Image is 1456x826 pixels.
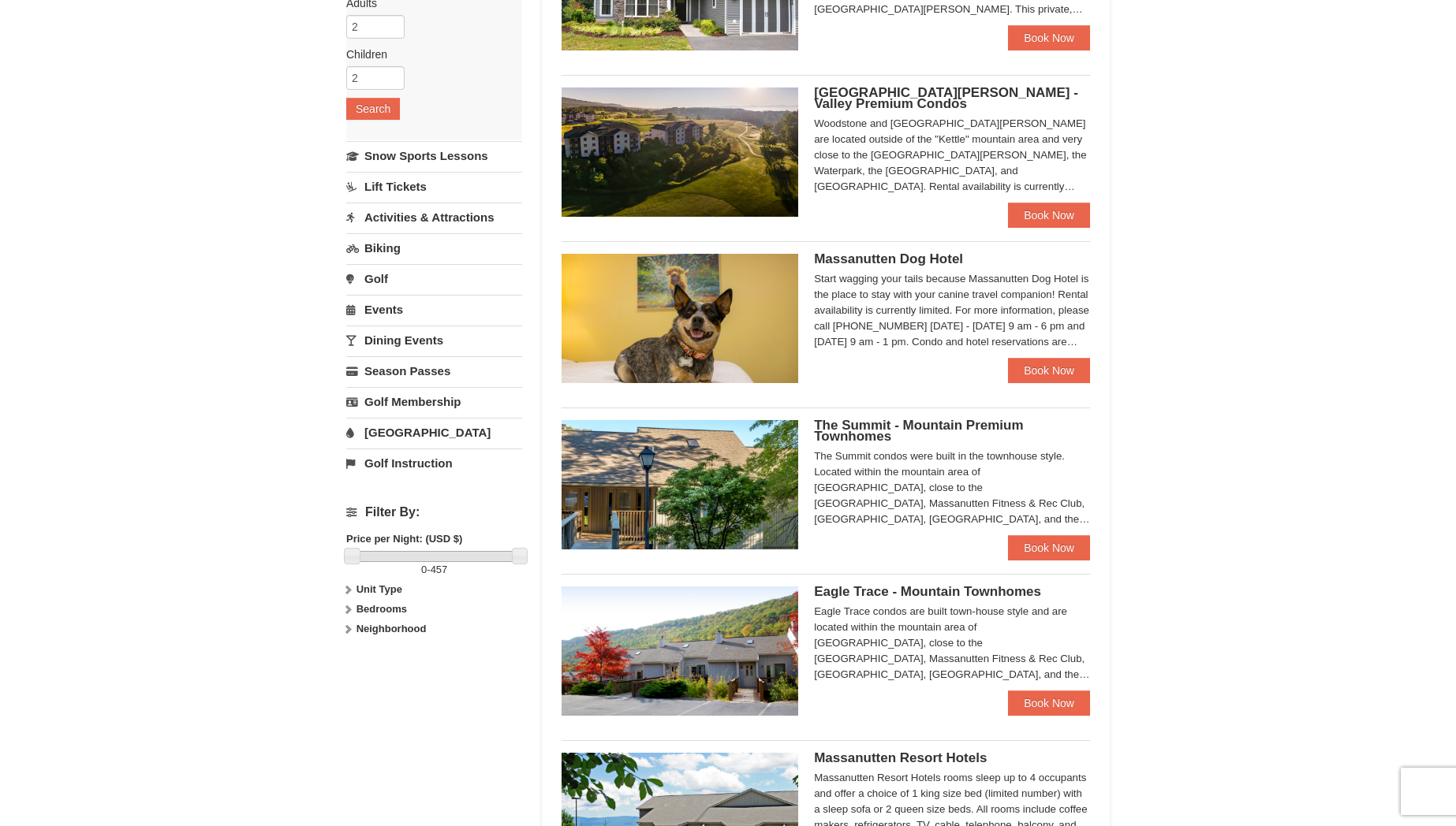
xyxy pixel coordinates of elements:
a: Book Now [1008,535,1090,560]
a: Golf [346,264,522,293]
span: 0 [421,564,427,575]
a: Book Now [1008,203,1090,228]
a: Lift Tickets [346,172,522,201]
a: Events [346,295,522,324]
div: Start wagging your tails because Massanutten Dog Hotel is the place to stay with your canine trav... [814,271,1090,350]
a: Dining Events [346,326,522,355]
span: [GEOGRAPHIC_DATA][PERSON_NAME] - Valley Premium Condos [814,85,1078,111]
img: 27428181-5-81c892a3.jpg [562,254,798,383]
a: Golf Membership [346,387,522,416]
span: Massanutten Dog Hotel [814,251,963,266]
a: Book Now [1008,25,1090,50]
strong: Unit Type [357,583,402,595]
div: Woodstone and [GEOGRAPHIC_DATA][PERSON_NAME] are located outside of the "Kettle" mountain area an... [814,116,1090,195]
div: Eagle Trace condos are built town-house style and are located within the mountain area of [GEOGRA... [814,604,1090,683]
span: Eagle Trace - Mountain Townhomes [814,584,1041,599]
strong: Neighborhood [357,623,427,634]
strong: Price per Night: (USD $) [346,533,462,545]
label: - [346,562,522,578]
a: Book Now [1008,358,1090,383]
h4: Filter By: [346,505,522,519]
button: Search [346,98,400,120]
div: The Summit condos were built in the townhouse style. Located within the mountain area of [GEOGRAP... [814,448,1090,527]
a: Golf Instruction [346,448,522,478]
a: Activities & Attractions [346,203,522,232]
a: Season Passes [346,356,522,385]
a: [GEOGRAPHIC_DATA] [346,418,522,447]
span: The Summit - Mountain Premium Townhomes [814,418,1023,444]
a: Book Now [1008,690,1090,716]
a: Snow Sports Lessons [346,141,522,170]
span: 457 [431,564,448,575]
img: 19219041-4-ec11c166.jpg [562,87,798,217]
img: 19219034-1-0eee7e00.jpg [562,420,798,549]
strong: Bedrooms [357,603,407,615]
a: Biking [346,233,522,262]
label: Children [346,47,510,62]
span: Massanutten Resort Hotels [814,750,987,765]
img: 19218983-1-9b289e55.jpg [562,586,798,716]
